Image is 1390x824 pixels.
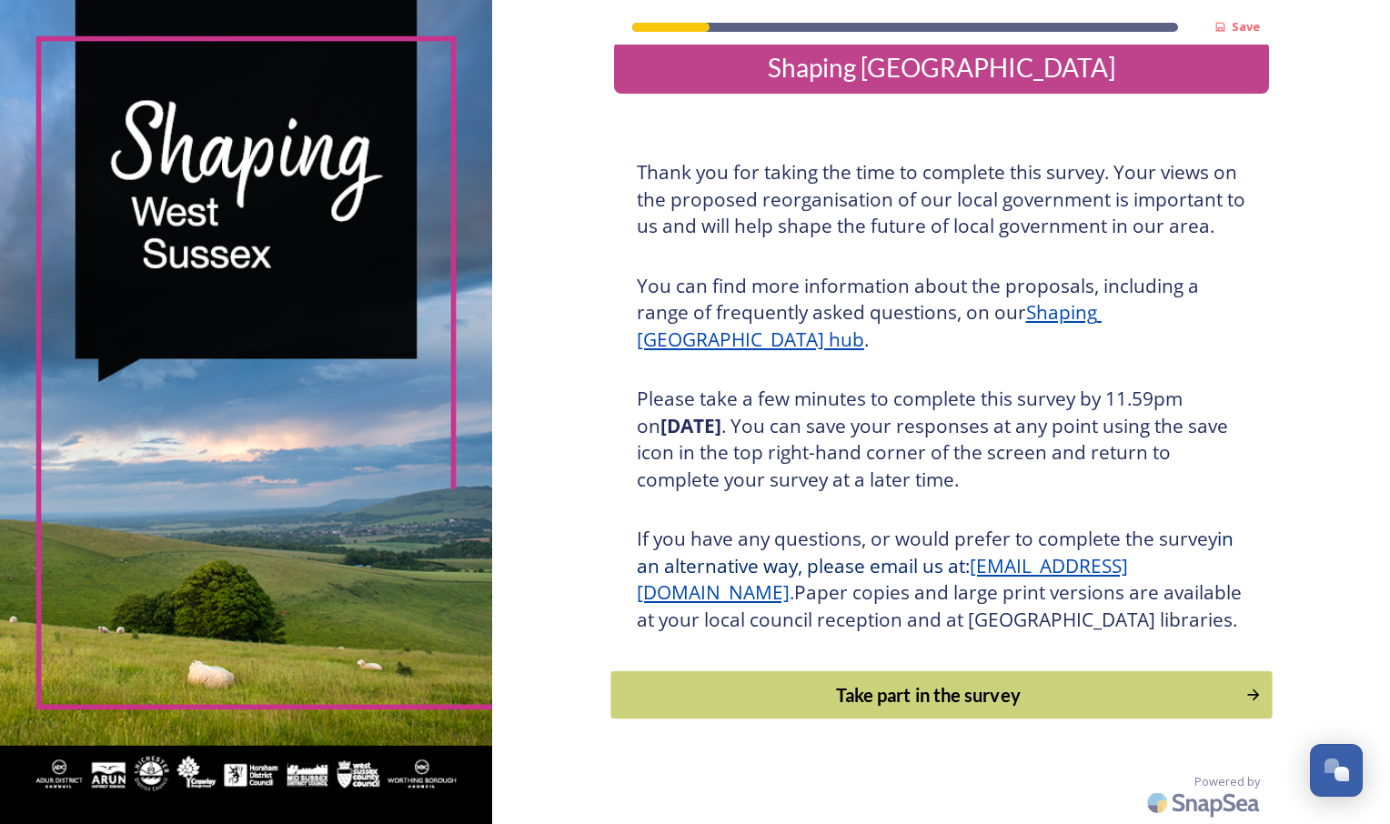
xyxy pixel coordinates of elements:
[790,579,794,605] span: .
[610,671,1272,719] button: Continue
[620,681,1235,708] div: Take part in the survey
[637,553,1128,606] a: [EMAIL_ADDRESS][DOMAIN_NAME]
[637,526,1238,578] span: in an alternative way, please email us at:
[621,48,1262,86] div: Shaping [GEOGRAPHIC_DATA]
[637,386,1246,493] h3: Please take a few minutes to complete this survey by 11.59pm on . You can save your responses at ...
[637,159,1246,240] h3: Thank you for taking the time to complete this survey. Your views on the proposed reorganisation ...
[1194,773,1260,790] span: Powered by
[1232,18,1260,35] strong: Save
[637,299,1102,352] a: Shaping [GEOGRAPHIC_DATA] hub
[637,273,1246,354] h3: You can find more information about the proposals, including a range of frequently asked question...
[1142,781,1269,824] img: SnapSea Logo
[660,413,721,438] strong: [DATE]
[1310,744,1363,797] button: Open Chat
[637,526,1246,633] h3: If you have any questions, or would prefer to complete the survey Paper copies and large print ve...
